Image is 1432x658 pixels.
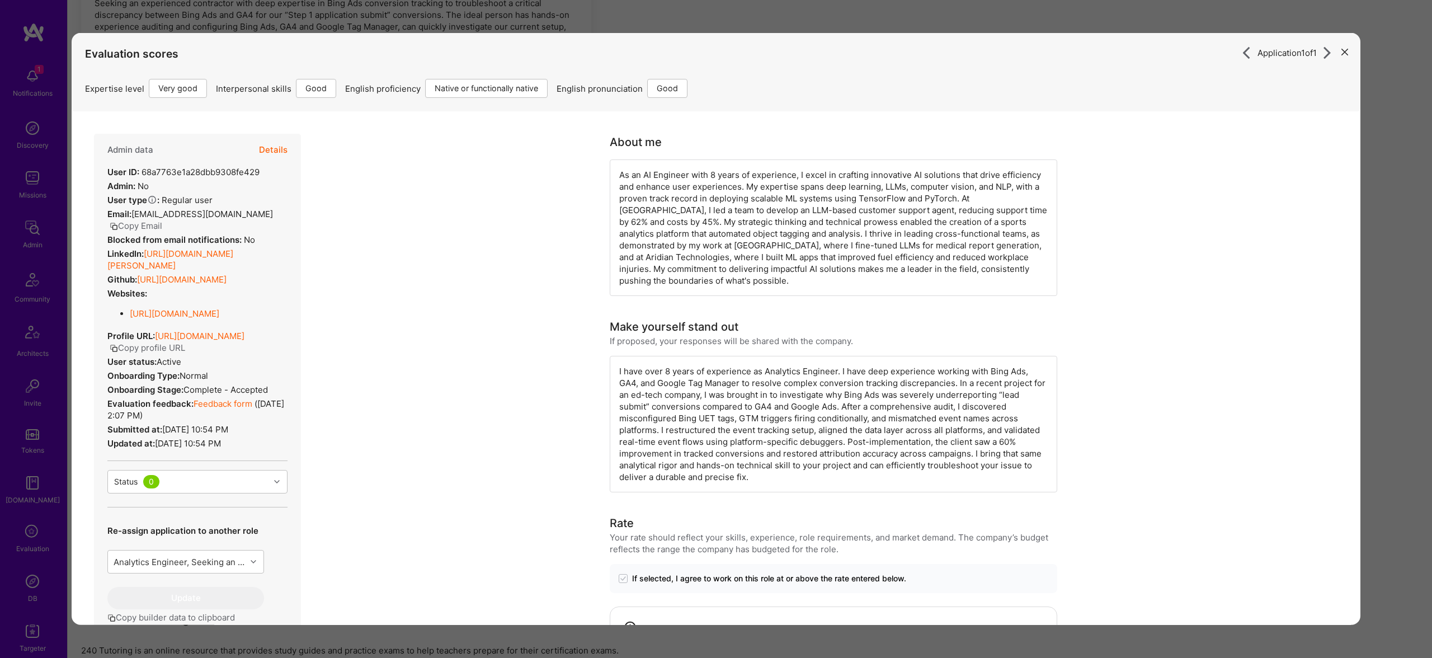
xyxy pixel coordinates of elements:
[110,222,118,231] i: icon Copy
[155,331,244,341] a: [URL][DOMAIN_NAME]
[194,398,252,409] a: Feedback form
[85,82,144,94] span: Expertise level
[610,532,1057,555] div: Your rate should reflect your skills, experience, role requirements, and market demand. The compa...
[157,356,181,367] span: Active
[1341,49,1348,55] i: icon Close
[143,475,159,488] div: 0
[130,308,219,319] a: [URL][DOMAIN_NAME]
[107,614,116,622] i: icon Copy
[557,82,643,94] span: English pronunciation
[107,166,260,178] div: 68a7763e1a28dbb9308fe429
[107,398,194,409] strong: Evaluation feedback:
[110,220,162,232] button: Copy Email
[107,234,244,245] strong: Blocked from email notifications:
[72,33,1360,625] div: modal
[110,344,118,352] i: icon Copy
[610,515,634,532] div: Rate
[345,82,421,94] span: English proficiency
[259,134,288,166] button: Details
[107,587,264,609] button: Update
[107,274,137,285] strong: Github:
[107,167,139,177] strong: User ID:
[107,234,255,246] div: No
[107,195,159,205] strong: User type :
[1257,47,1317,59] span: Application 1 of 1
[107,424,162,435] strong: Submitted at:
[107,525,264,537] p: Re-assign application to another role
[107,248,144,259] strong: LinkedIn:
[107,623,288,647] button: Copy application and builder data to clipboard
[107,398,288,421] div: ( [DATE] 2:07 PM )
[114,556,247,567] div: Analytics Engineer, Seeking an experienced contractor with deep expertise in Bing Ads conversion ...
[610,356,1057,492] div: I have over 8 years of experience as Analytics Engineer. I have deep experience working with Bing...
[107,331,155,341] strong: Profile URL:
[107,194,213,206] div: Regular user
[110,342,185,354] button: Copy profile URL
[180,370,208,381] span: normal
[296,79,336,98] div: Good
[107,145,153,155] h4: Admin data
[155,438,221,449] span: [DATE] 10:54 PM
[107,181,135,191] strong: Admin:
[107,612,235,623] button: Copy builder data to clipboard
[632,573,906,584] span: If selected, I agree to work on this role at or above the rate entered below.
[107,384,183,395] strong: Onboarding Stage:
[149,79,207,98] div: Very good
[251,559,256,565] i: icon Chevron
[1240,46,1253,59] i: icon ArrowRight
[85,47,1347,60] h4: Evaluation scores
[216,82,291,94] span: Interpersonal skills
[107,180,149,192] div: No
[147,195,157,205] i: Help
[425,79,548,98] div: Native or functionally native
[610,318,738,335] div: Make yourself stand out
[624,621,637,633] i: icon Clock
[107,356,157,367] strong: User status:
[107,248,233,271] a: [URL][DOMAIN_NAME][PERSON_NAME]
[107,370,180,381] strong: Onboarding Type:
[610,134,662,151] div: About me
[274,479,280,485] i: icon Chevron
[647,79,687,98] div: Good
[131,209,273,219] span: [EMAIL_ADDRESS][DOMAIN_NAME]
[610,335,853,347] div: If proposed, your responses will be shared with the company.
[107,288,147,299] strong: Websites:
[1321,46,1334,59] i: icon ArrowRight
[137,274,227,285] a: [URL][DOMAIN_NAME]
[107,438,155,449] strong: Updated at:
[107,209,131,219] strong: Email:
[162,424,228,435] span: [DATE] 10:54 PM
[114,476,138,487] div: Status
[610,159,1057,296] div: As an AI Engineer with 8 years of experience, I excel in crafting innovative AI solutions that dr...
[183,384,268,395] span: Complete - Accepted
